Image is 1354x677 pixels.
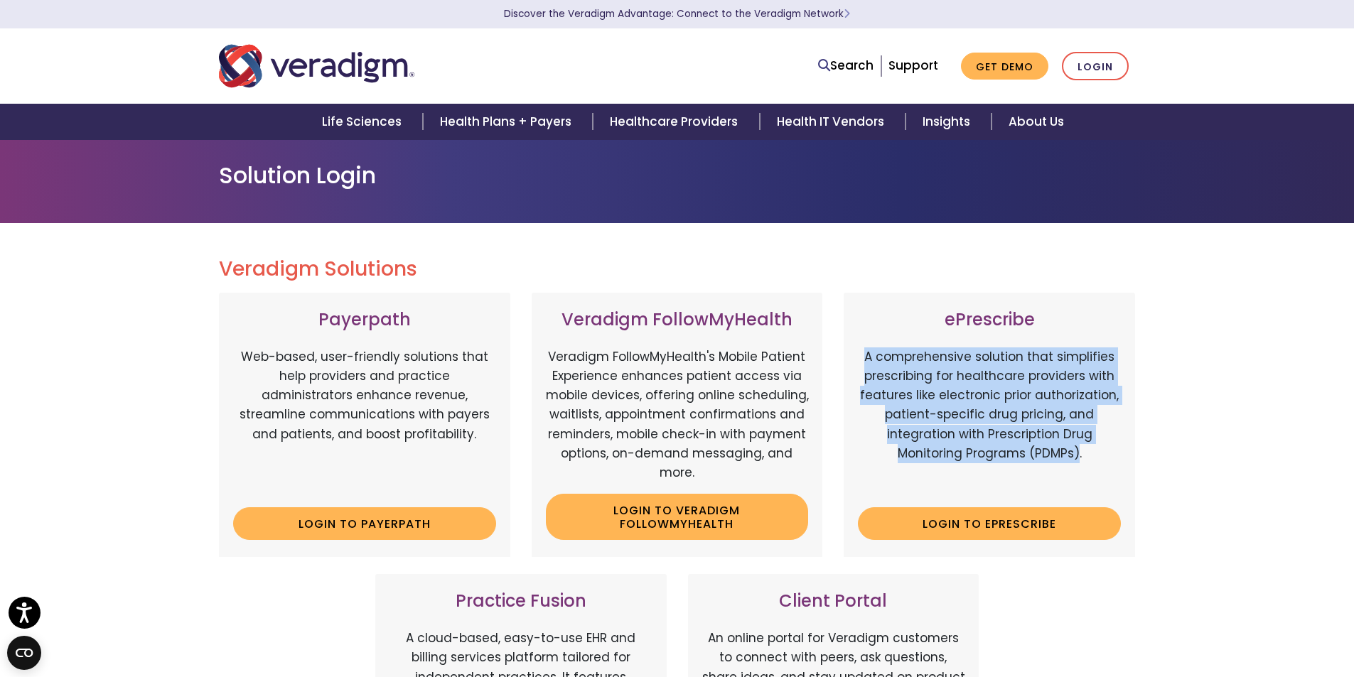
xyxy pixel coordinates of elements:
[858,310,1121,330] h3: ePrescribe
[305,104,423,140] a: Life Sciences
[818,56,874,75] a: Search
[233,310,496,330] h3: Payerpath
[593,104,759,140] a: Healthcare Providers
[546,347,809,482] p: Veradigm FollowMyHealth's Mobile Patient Experience enhances patient access via mobile devices, o...
[233,507,496,540] a: Login to Payerpath
[1062,52,1129,81] a: Login
[858,347,1121,497] p: A comprehensive solution that simplifies prescribing for healthcare providers with features like ...
[233,347,496,497] p: Web-based, user-friendly solutions that help providers and practice administrators enhance revenu...
[858,507,1121,540] a: Login to ePrescribe
[389,591,652,612] h3: Practice Fusion
[219,162,1136,189] h1: Solution Login
[992,104,1081,140] a: About Us
[219,43,414,90] img: Veradigm logo
[423,104,593,140] a: Health Plans + Payers
[760,104,906,140] a: Health IT Vendors
[219,257,1136,281] h2: Veradigm Solutions
[961,53,1048,80] a: Get Demo
[546,494,809,540] a: Login to Veradigm FollowMyHealth
[702,591,965,612] h3: Client Portal
[844,7,850,21] span: Learn More
[504,7,850,21] a: Discover the Veradigm Advantage: Connect to the Veradigm NetworkLearn More
[888,57,938,74] a: Support
[546,310,809,330] h3: Veradigm FollowMyHealth
[906,104,992,140] a: Insights
[7,636,41,670] button: Open CMP widget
